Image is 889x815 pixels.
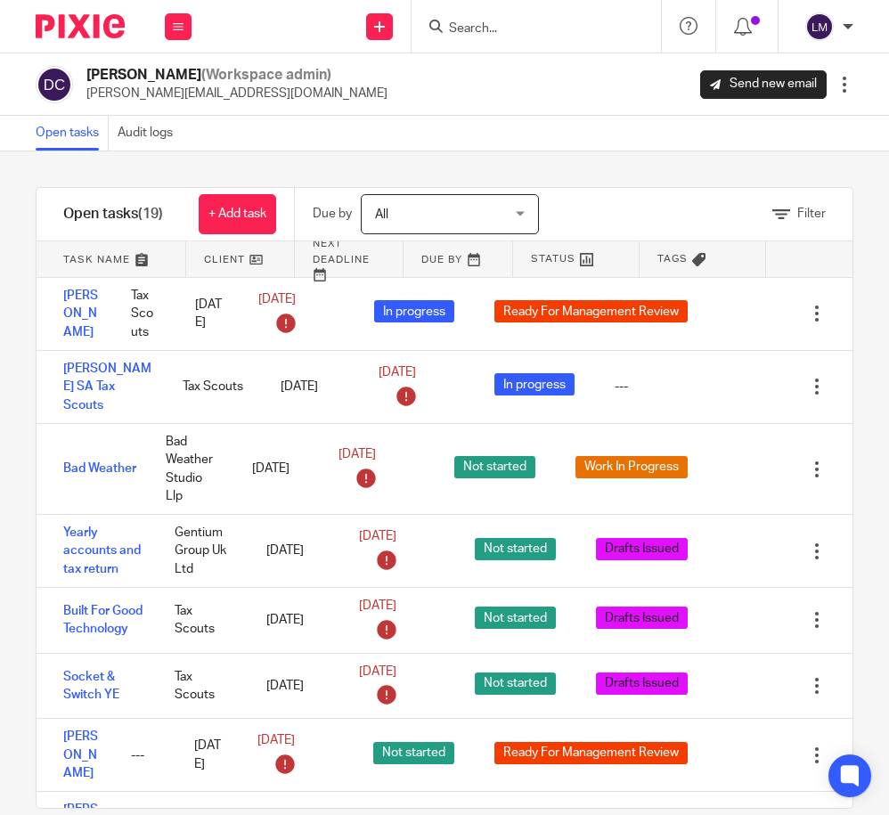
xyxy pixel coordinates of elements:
div: [DATE] [249,602,341,638]
a: + Add task [199,194,276,234]
div: [DATE] [176,728,240,782]
div: [DATE] [249,668,341,704]
a: Send new email [700,70,827,99]
span: [DATE] [338,448,376,460]
div: Tax Scouts [165,369,263,404]
span: Status [531,251,575,266]
span: Work In Progress [575,456,688,478]
span: [DATE] [258,293,296,306]
span: Drafts Issued [596,672,688,695]
span: All [375,208,388,221]
a: Built For Good Technology [63,605,143,635]
div: --- [615,378,628,395]
span: [DATE] [257,735,295,747]
img: Pixie [36,14,125,38]
div: Tax Scouts [157,593,249,648]
span: Ready For Management Review [494,742,688,764]
span: (Workspace admin) [201,68,331,82]
h1: Open tasks [63,205,163,224]
span: Drafts Issued [596,607,688,629]
span: Not started [475,538,556,560]
span: Filter [797,208,826,220]
span: In progress [374,300,454,322]
span: [DATE] [359,599,396,612]
a: [PERSON_NAME] [63,730,98,779]
div: Tax Scouts [157,659,249,713]
a: Socket & Switch YE [63,671,119,701]
span: Not started [475,672,556,695]
span: In progress [494,373,575,395]
a: Yearly accounts and tax return [63,526,141,575]
p: Due by [313,205,352,223]
div: [DATE] [263,369,361,404]
a: Open tasks [36,116,109,151]
a: Bad Weather [63,462,136,475]
a: Audit logs [118,116,182,151]
div: Gentium Group Uk Ltd [157,515,249,587]
div: [DATE] [177,287,241,341]
div: Bad Weather Studio Llp [148,424,234,514]
span: Not started [454,456,535,478]
img: svg%3E [805,12,834,41]
div: Tax Scouts [113,278,176,350]
a: [PERSON_NAME] SA Tax Scouts [63,363,151,412]
span: Not started [475,607,556,629]
span: Ready For Management Review [494,300,688,322]
input: Search [447,21,608,37]
div: --- [113,738,176,773]
p: [PERSON_NAME][EMAIL_ADDRESS][DOMAIN_NAME] [86,85,387,102]
span: Drafts Issued [596,538,688,560]
h2: [PERSON_NAME] [86,66,387,85]
div: [DATE] [249,533,341,568]
div: [DATE] [234,451,321,486]
span: [DATE] [359,531,396,543]
span: [DATE] [359,665,396,678]
span: [DATE] [379,366,416,379]
span: (19) [138,207,163,221]
span: Not started [373,742,454,764]
img: svg%3E [36,66,73,103]
a: [PERSON_NAME] [63,289,98,338]
span: Tags [657,251,688,266]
